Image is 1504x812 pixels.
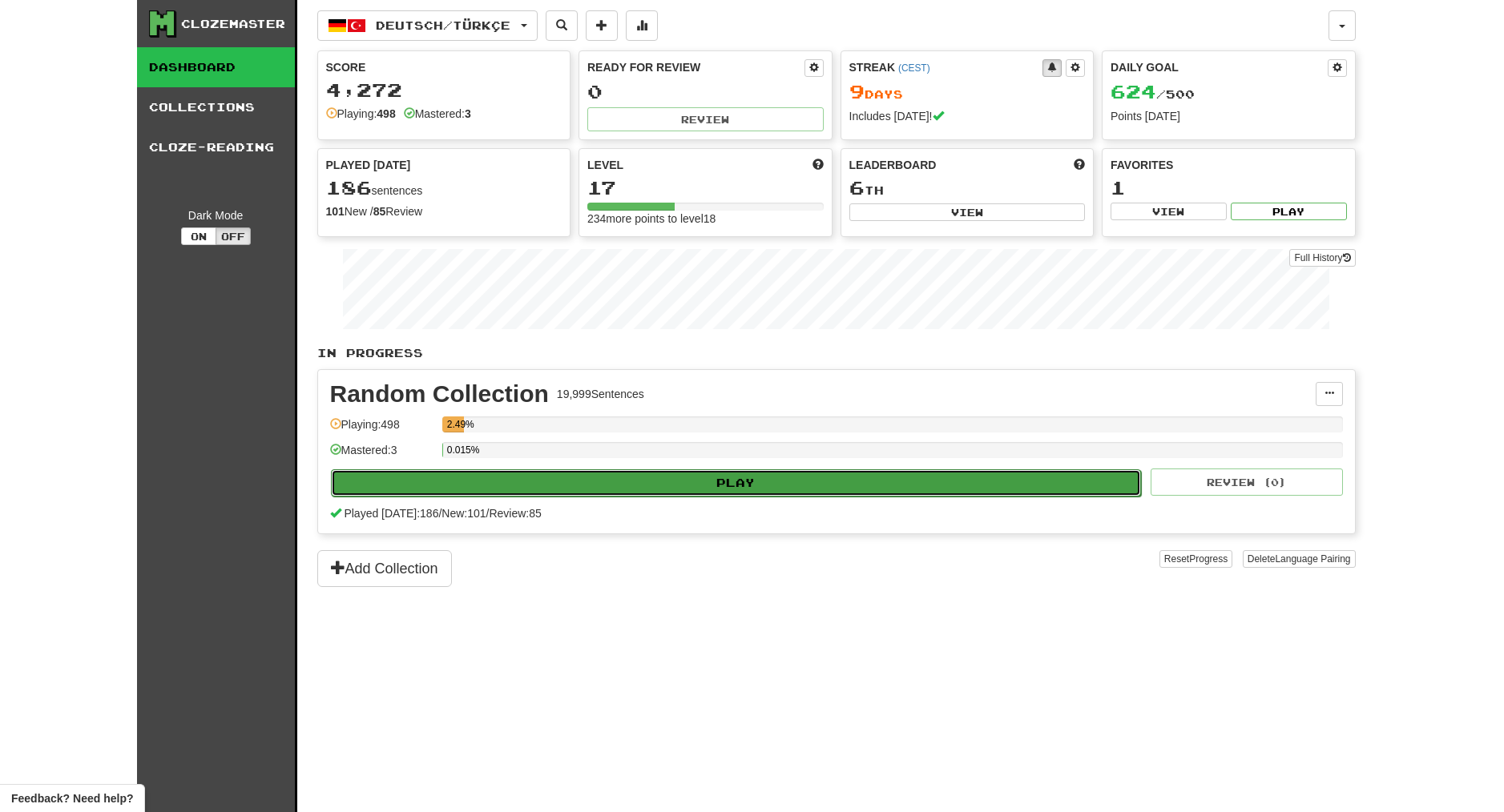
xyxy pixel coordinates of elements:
span: This week in points, UTC [1074,157,1085,173]
span: Level [587,157,623,173]
span: / [438,507,442,520]
span: Deutsch / Türkçe [376,18,510,32]
div: 19,999 Sentences [557,386,644,402]
a: (CEST) [898,62,930,74]
a: Collections [137,87,295,127]
span: / [486,507,490,520]
button: Add sentence to collection [586,10,618,41]
button: Add Collection [317,550,452,587]
div: Playing: 498 [330,416,434,443]
span: 624 [1111,80,1156,103]
div: Includes [DATE]! [849,108,1086,124]
div: th [849,178,1086,199]
strong: 85 [373,205,386,218]
button: Off [216,227,251,245]
div: Ready for Review [587,59,804,75]
div: Playing: [326,106,396,122]
span: 9 [849,80,865,103]
button: DeleteLanguage Pairing [1243,550,1356,568]
span: New: 101 [442,507,486,520]
div: New / Review [326,203,562,219]
span: Leaderboard [849,157,937,173]
button: Review (0) [1151,468,1343,496]
strong: 3 [465,107,471,120]
span: Progress [1189,553,1228,565]
div: Points [DATE] [1111,108,1347,124]
button: On [181,227,216,245]
div: Score [326,59,562,75]
button: View [849,203,1086,221]
div: Favorites [1111,157,1347,173]
div: 0 [587,82,824,102]
a: Full History [1289,249,1355,267]
div: Daily Goal [1111,59,1328,77]
button: Play [331,469,1142,496]
div: Day s [849,82,1086,103]
div: 17 [587,178,824,198]
div: Mastered: 3 [330,442,434,468]
a: Dashboard [137,47,295,87]
strong: 498 [377,107,395,120]
div: 1 [1111,178,1347,198]
button: Review [587,107,824,131]
span: Score more points to level up [812,157,824,173]
strong: 101 [326,205,345,218]
div: Streak [849,59,1043,75]
button: Search sentences [546,10,578,41]
div: 4,272 [326,80,562,100]
div: Mastered: [404,106,471,122]
span: Review: 85 [489,507,541,520]
button: ResetProgress [1159,550,1232,568]
span: 186 [326,176,372,199]
p: In Progress [317,345,1356,361]
button: Deutsch/Türkçe [317,10,538,41]
span: / 500 [1111,87,1195,101]
span: Played [DATE] [326,157,411,173]
span: 6 [849,176,865,199]
div: 2.49% [447,416,465,432]
span: Language Pairing [1275,553,1350,565]
div: sentences [326,178,562,199]
span: Played [DATE]: 186 [344,507,438,520]
div: Dark Mode [149,207,283,223]
button: Play [1231,203,1347,220]
div: 234 more points to level 18 [587,211,824,227]
div: Random Collection [330,382,549,406]
div: Clozemaster [181,16,285,32]
a: Cloze-Reading [137,127,295,167]
button: More stats [626,10,658,41]
button: View [1111,203,1227,220]
span: Open feedback widget [11,790,133,806]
